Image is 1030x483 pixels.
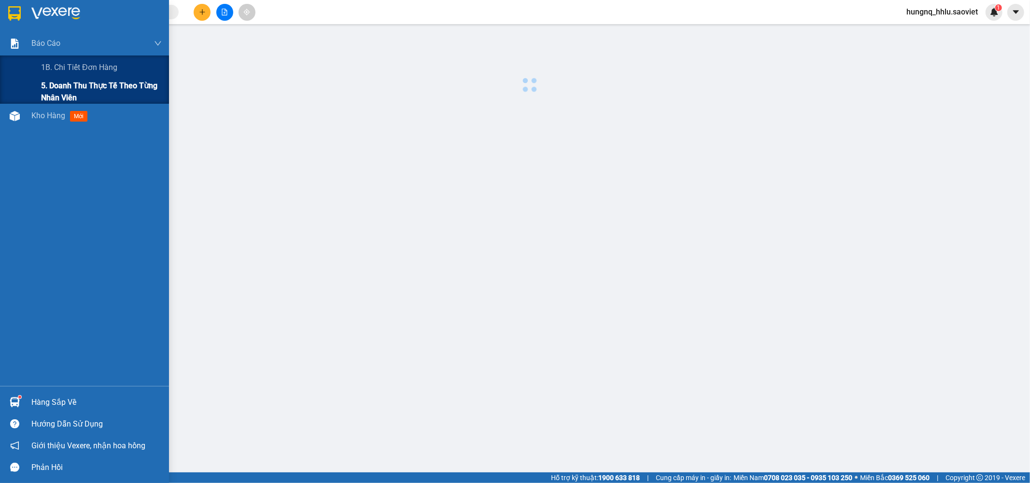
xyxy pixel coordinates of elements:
[194,4,211,21] button: plus
[31,111,65,120] span: Kho hàng
[1012,8,1020,16] span: caret-down
[860,472,930,483] span: Miền Bắc
[976,474,983,481] span: copyright
[734,472,852,483] span: Miền Nam
[647,472,649,483] span: |
[10,463,19,472] span: message
[239,4,255,21] button: aim
[199,9,206,15] span: plus
[1007,4,1024,21] button: caret-down
[899,6,986,18] span: hungnq_hhlu.saoviet
[888,474,930,482] strong: 0369 525 060
[243,9,250,15] span: aim
[216,4,233,21] button: file-add
[855,476,858,480] span: ⚪️
[764,474,852,482] strong: 0708 023 035 - 0935 103 250
[31,395,162,410] div: Hàng sắp về
[656,472,731,483] span: Cung cấp máy in - giấy in:
[10,111,20,121] img: warehouse-icon
[41,80,162,104] span: 5. Doanh thu thực tế theo từng nhân viên
[221,9,228,15] span: file-add
[10,39,20,49] img: solution-icon
[31,417,162,431] div: Hướng dẫn sử dụng
[18,396,21,399] sup: 1
[10,419,19,428] span: question-circle
[31,37,60,49] span: Báo cáo
[10,441,19,450] span: notification
[41,61,117,73] span: 1B. Chi tiết đơn hàng
[995,4,1002,11] sup: 1
[990,8,999,16] img: icon-new-feature
[31,460,162,475] div: Phản hồi
[8,6,21,21] img: logo-vxr
[598,474,640,482] strong: 1900 633 818
[31,440,145,452] span: Giới thiệu Vexere, nhận hoa hồng
[937,472,938,483] span: |
[70,111,87,122] span: mới
[997,4,1000,11] span: 1
[154,40,162,47] span: down
[10,397,20,407] img: warehouse-icon
[551,472,640,483] span: Hỗ trợ kỹ thuật:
